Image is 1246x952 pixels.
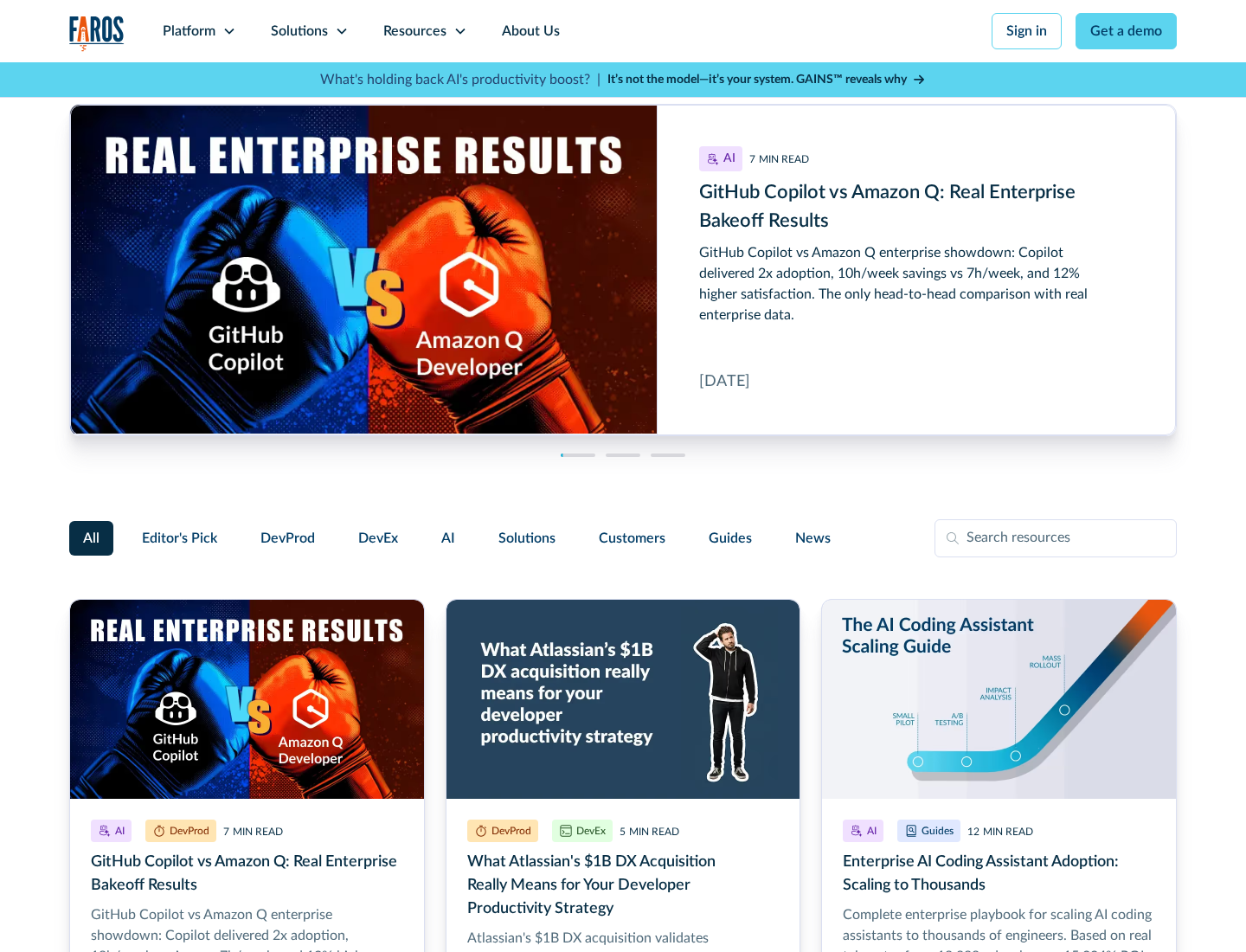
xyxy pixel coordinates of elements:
div: cms-link [70,105,1176,435]
span: DevProd [260,528,315,549]
a: Sign in [992,13,1062,49]
span: Solutions [498,528,556,549]
div: Resources [383,21,446,42]
img: Logo of the analytics and reporting company Faros. [69,16,125,51]
a: Get a demo [1076,13,1177,49]
span: All [83,528,100,549]
img: Illustration of hockey stick-like scaling from pilot to mass rollout [822,600,1176,799]
strong: It’s not the model—it’s your system. GAINS™ reveals why [607,74,907,86]
span: AI [441,528,455,549]
span: Guides [709,528,752,549]
form: Filter Form [69,519,1177,557]
img: Developer scratching his head on a blue background [446,600,800,799]
a: home [69,16,125,51]
a: It’s not the model—it’s your system. GAINS™ reveals why [607,71,926,89]
span: Editor's Pick [142,528,217,549]
div: Platform [163,21,215,42]
div: Solutions [271,21,328,42]
img: Illustration of a boxing match of GitHub Copilot vs. Amazon Q. with real enterprise results. [70,600,424,799]
input: Search resources [934,519,1177,557]
p: What's holding back AI's productivity boost? | [320,69,601,90]
span: DevEx [358,528,398,549]
span: News [795,528,831,549]
span: Customers [599,528,665,549]
a: GitHub Copilot vs Amazon Q: Real Enterprise Bakeoff Results [70,105,1176,435]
